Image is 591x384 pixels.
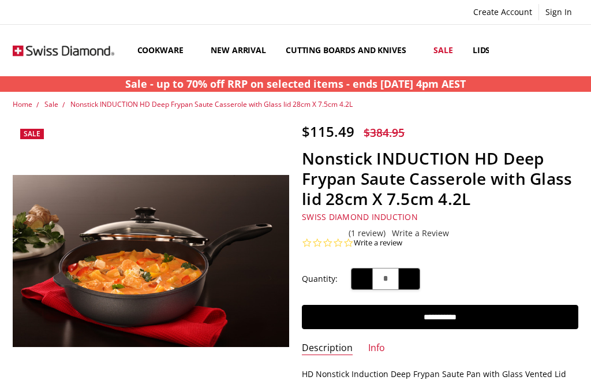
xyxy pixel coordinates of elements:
[302,122,354,141] span: $115.49
[302,148,578,209] h1: Nonstick INDUCTION HD Deep Frypan Saute Casserole with Glass lid 28cm X 7.5cm 4.2L
[302,273,338,285] label: Quantity:
[368,342,385,355] a: Info
[13,30,114,70] img: Free Shipping On Every Order
[125,77,466,91] strong: Sale - up to 70% off RRP on selected items - ends [DATE] 4pm AEST
[392,229,449,238] a: Write a Review
[13,99,32,109] a: Home
[44,99,58,109] a: Sale
[70,99,353,109] a: Nonstick INDUCTION HD Deep Frypan Saute Casserole with Glass lid 28cm X 7.5cm 4.2L
[302,211,418,222] a: Swiss Diamond Induction
[276,25,424,76] a: Cutting boards and knives
[128,25,201,76] a: Cookware
[354,238,402,248] a: Write a review
[424,25,462,76] a: Sale
[302,342,353,355] a: Description
[364,125,405,140] span: $384.95
[467,4,538,20] a: Create Account
[13,175,289,347] img: Nonstick INDUCTION HD Deep Frypan Saute Casserole with Glass lid 28cm X 7.5cm 4.2L
[349,229,386,238] a: (1 review)
[24,129,40,139] span: Sale
[463,25,571,76] a: Lids & Accessories
[201,25,275,76] a: New arrival
[539,4,578,20] a: Sign In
